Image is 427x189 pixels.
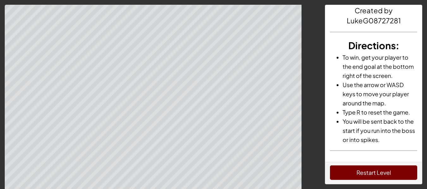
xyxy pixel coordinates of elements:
h4: Created by LukeG08727281 [330,5,417,26]
button: Restart Level [330,165,417,180]
li: You will be sent back to the start if you run into the boss or into spikes. [343,117,417,144]
span: Directions [348,39,396,51]
li: Type R to reset the game. [343,108,417,117]
li: To win, get your player to the end goal at the bottom right of the screen. [343,53,417,80]
h3: : [330,38,417,53]
li: Use the arrow or WASD keys to move your player around the map. [343,80,417,108]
